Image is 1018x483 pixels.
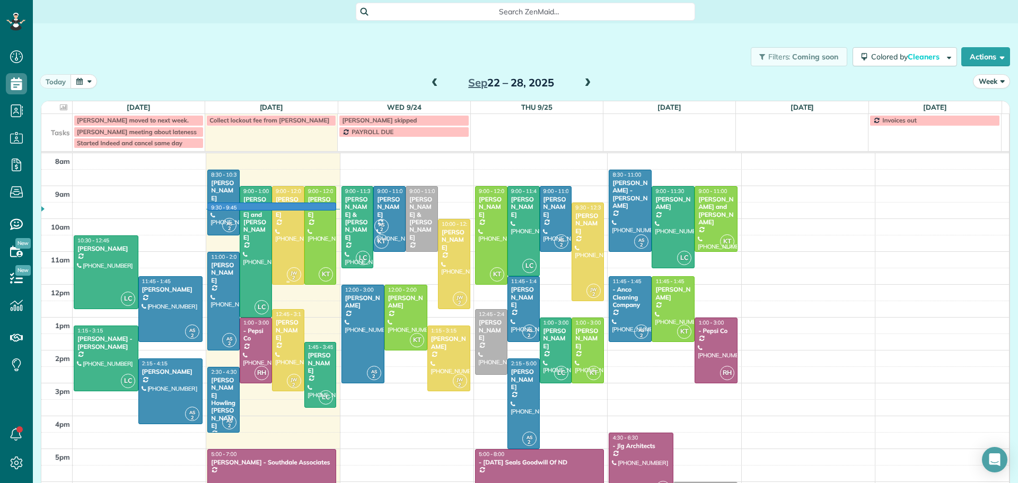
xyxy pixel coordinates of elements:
[720,234,734,249] span: KT
[791,103,814,111] a: [DATE]
[377,188,406,195] span: 9:00 - 11:00
[55,190,70,198] span: 9am
[211,368,236,375] span: 2:30 - 4:30
[243,196,269,241] div: [PERSON_NAME] and [PERSON_NAME]
[275,196,301,218] div: [PERSON_NAME]
[555,240,568,250] small: 2
[226,336,232,341] span: AS
[223,421,236,431] small: 2
[77,237,109,244] span: 10:30 - 12:45
[575,204,604,211] span: 9:30 - 12:30
[223,339,236,349] small: 2
[479,188,507,195] span: 9:00 - 12:00
[211,171,240,178] span: 8:30 - 10:30
[478,319,504,341] div: [PERSON_NAME]
[209,116,329,124] span: Collect lockout fee from [PERSON_NAME]
[635,240,648,250] small: 2
[308,352,334,374] div: [PERSON_NAME]
[319,267,333,282] span: KT
[441,229,467,251] div: [PERSON_NAME]
[142,286,200,293] div: [PERSON_NAME]
[655,286,691,301] div: [PERSON_NAME]
[478,196,504,218] div: [PERSON_NAME]
[77,116,189,124] span: [PERSON_NAME] moved to next week.
[51,288,70,297] span: 12pm
[226,418,232,424] span: AS
[374,234,389,249] span: KT
[409,188,438,195] span: 9:00 - 11:00
[638,237,644,243] span: AS
[521,103,553,111] a: Thu 9/25
[453,298,467,308] small: 2
[55,387,70,396] span: 3pm
[655,196,691,211] div: [PERSON_NAME]
[638,327,644,333] span: AS
[77,139,182,147] span: Started Indeed and cancel same day
[276,311,304,318] span: 12:45 - 3:15
[698,188,727,195] span: 9:00 - 11:00
[308,188,337,195] span: 9:00 - 12:00
[490,267,504,282] span: KT
[77,245,135,252] div: [PERSON_NAME]
[612,286,648,309] div: - Anco Cleaning Company
[375,225,388,235] small: 2
[543,319,569,326] span: 1:00 - 3:00
[345,196,371,241] div: [PERSON_NAME] & [PERSON_NAME]
[410,333,424,347] span: KT
[77,327,103,334] span: 1:15 - 3:15
[478,459,601,466] div: - [DATE] Seals Goodwill Of ND
[243,319,269,326] span: 1:00 - 3:00
[211,451,236,458] span: 5:00 - 7:00
[677,324,691,339] span: KT
[142,360,168,367] span: 2:15 - 4:15
[453,380,467,390] small: 2
[768,52,791,62] span: Filters:
[698,196,734,226] div: [PERSON_NAME] and [PERSON_NAME]
[211,204,236,211] span: 9:30 - 9:45
[526,327,532,333] span: AS
[55,420,70,428] span: 4pm
[575,212,601,235] div: [PERSON_NAME]
[457,294,463,300] span: JW
[308,196,334,218] div: [PERSON_NAME]
[961,47,1010,66] button: Actions
[657,103,681,111] a: [DATE]
[853,47,957,66] button: Colored byCleaners
[243,188,269,195] span: 9:00 - 1:00
[409,196,435,241] div: [PERSON_NAME] & [PERSON_NAME]
[612,179,648,210] div: [PERSON_NAME] - [PERSON_NAME]
[522,259,537,273] span: LC
[15,265,31,276] span: New
[356,251,370,265] span: LC
[612,171,641,178] span: 8:30 - 11:00
[345,188,374,195] span: 9:00 - 11:30
[677,251,691,265] span: LC
[698,327,734,335] div: - Pepsi Co
[367,372,381,382] small: 2
[655,278,684,285] span: 11:45 - 1:45
[612,278,641,285] span: 11:45 - 1:45
[287,380,301,390] small: 2
[291,376,297,382] span: JW
[554,366,568,380] span: LC
[186,413,199,423] small: 2
[210,261,236,284] div: [PERSON_NAME]
[371,368,377,374] span: AS
[575,319,601,326] span: 1:00 - 3:00
[457,376,463,382] span: JW
[376,196,402,218] div: [PERSON_NAME]
[511,286,537,309] div: [PERSON_NAME]
[319,390,333,405] span: LC
[442,221,473,227] span: 10:00 - 12:45
[543,188,572,195] span: 9:00 - 11:00
[387,103,422,111] a: Wed 9/24
[587,289,600,300] small: 2
[210,179,236,202] div: [PERSON_NAME]
[142,278,171,285] span: 11:45 - 1:45
[127,103,151,111] a: [DATE]
[586,366,601,380] span: KT
[223,224,236,234] small: 2
[973,74,1010,89] button: Week
[543,327,569,350] div: [PERSON_NAME]
[792,52,839,62] span: Coming soon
